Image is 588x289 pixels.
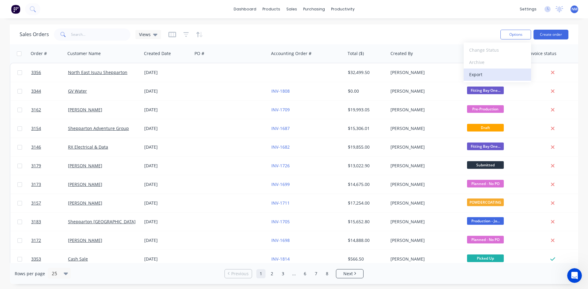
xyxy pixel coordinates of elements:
[45,138,77,144] div: Improvement
[348,50,364,57] div: Total ($)
[567,268,582,283] iframe: Intercom live chat
[144,181,190,187] div: [DATE]
[31,157,68,175] a: 3179
[31,250,68,268] a: 3353
[528,50,556,57] div: Invoice status
[300,5,328,14] div: purchasing
[15,271,45,277] span: Rows per page
[31,101,68,119] a: 3162
[31,144,41,150] span: 3146
[61,191,92,215] button: News
[467,105,504,113] span: Pre-Production
[13,113,110,125] button: Share it with us
[271,256,290,262] a: INV-1814
[6,72,116,95] div: Send us a messageWe typically reply in under 10 minutes
[144,237,190,243] div: [DATE]
[144,200,190,206] div: [DATE]
[31,213,68,231] a: 3183
[390,88,458,94] div: [PERSON_NAME]
[13,176,110,182] h2: Factory Feature Walkthroughs
[68,237,102,243] a: [PERSON_NAME]
[31,82,68,100] a: 3344
[271,50,311,57] div: Accounting Order #
[222,269,366,278] ul: Pagination
[144,125,190,132] div: [DATE]
[467,217,504,225] span: Production - Jo...
[31,69,41,76] span: 3356
[68,69,127,75] a: North East Isuzu Shepparton
[322,269,332,278] a: Page 8
[469,58,526,67] div: Archive
[311,269,321,278] a: Page 7
[467,198,504,206] span: POWDERCOATING
[31,256,41,262] span: 3353
[348,107,384,113] div: $19,993.05
[144,69,190,76] div: [DATE]
[36,206,57,210] span: Messages
[271,88,290,94] a: INV-1808
[31,191,61,215] button: Messages
[13,84,102,90] div: We typically reply in under 10 minutes
[31,88,41,94] span: 3344
[144,144,190,150] div: [DATE]
[464,69,531,81] button: Export
[105,10,116,21] div: Close
[390,69,458,76] div: [PERSON_NAME]
[390,237,458,243] div: [PERSON_NAME]
[348,88,384,94] div: $0.00
[467,87,504,94] span: Fitting Bay One...
[259,5,283,14] div: products
[11,5,20,14] img: Factory
[271,219,290,224] a: INV-1705
[348,256,384,262] div: $566.50
[348,69,384,76] div: $32,499.50
[500,30,531,39] button: Options
[517,5,540,14] div: settings
[464,44,531,56] button: Change Status
[231,5,259,14] a: dashboard
[144,88,190,94] div: [DATE]
[467,254,504,262] span: Picked Up
[13,104,110,110] h2: Have an idea or feature request?
[144,50,171,57] div: Created Date
[348,144,384,150] div: $19,855.00
[348,163,384,169] div: $13,022.90
[348,125,384,132] div: $15,306.01
[271,107,290,113] a: INV-1709
[464,56,531,69] button: Archive
[533,30,568,39] button: Create order
[390,107,458,113] div: [PERSON_NAME]
[31,163,41,169] span: 3179
[71,206,82,210] span: News
[12,54,110,64] p: How can we help?
[144,163,190,169] div: [DATE]
[102,206,112,210] span: Help
[194,50,204,57] div: PO #
[144,107,190,113] div: [DATE]
[348,181,384,187] div: $14,675.00
[390,125,458,132] div: [PERSON_NAME]
[68,107,102,113] a: [PERSON_NAME]
[12,12,49,21] img: logo
[231,271,249,277] span: Previous
[13,77,102,84] div: Send us a message
[390,256,458,262] div: [PERSON_NAME]
[271,237,290,243] a: INV-1698
[31,50,47,57] div: Order #
[31,181,41,187] span: 3173
[31,231,68,250] a: 3172
[12,43,110,54] p: Hi [PERSON_NAME]
[71,28,131,41] input: Search...
[348,237,384,243] div: $14,888.00
[13,148,99,154] div: Factory Weekly Updates - [DATE]
[328,5,358,14] div: productivity
[68,181,102,187] a: [PERSON_NAME]
[469,46,526,54] div: Change Status
[6,132,116,167] div: New featureImprovementFactory Weekly Updates - [DATE]Hey, Factory pro there👋
[348,219,384,225] div: $15,652.80
[390,200,458,206] div: [PERSON_NAME]
[68,125,129,131] a: Shepparton Adventure Group
[390,219,458,225] div: [PERSON_NAME]
[467,236,504,243] span: Planned - No PO
[271,181,290,187] a: INV-1699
